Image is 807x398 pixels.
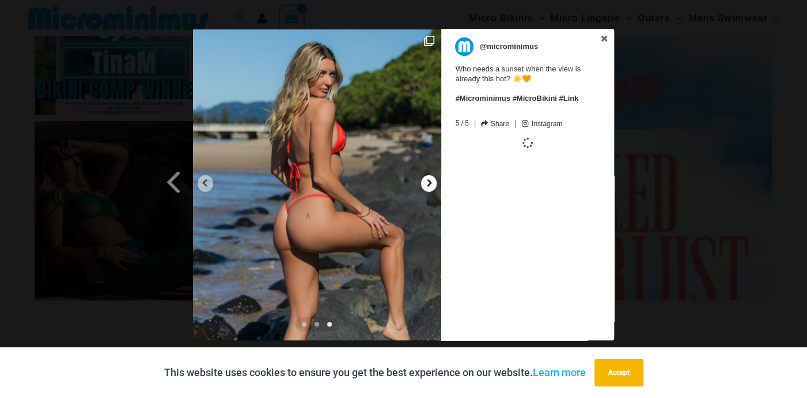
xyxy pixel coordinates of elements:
a: #Microminimus [455,94,510,103]
p: @microminimus [479,37,538,56]
span: Who needs a sunset when the view is already this hot? ☀️🧡 [455,59,593,104]
button: Accept [594,359,643,386]
a: Instagram [521,120,562,128]
img: microminimus.jpg [455,37,473,56]
p: This website uses cookies to ensure you get the best experience on our website. [164,364,586,381]
a: Share [481,120,509,128]
a: #MicroBikini [512,94,556,103]
a: Learn more [533,366,586,378]
img: Who needs a sunset when the view is already this hot? ☀️🧡 <br> <br> #Microminimus #MicroBikini #Link [193,29,442,340]
a: @microminimus [455,37,593,56]
a: #Link [559,94,578,103]
span: 5 / 5 [455,117,468,127]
